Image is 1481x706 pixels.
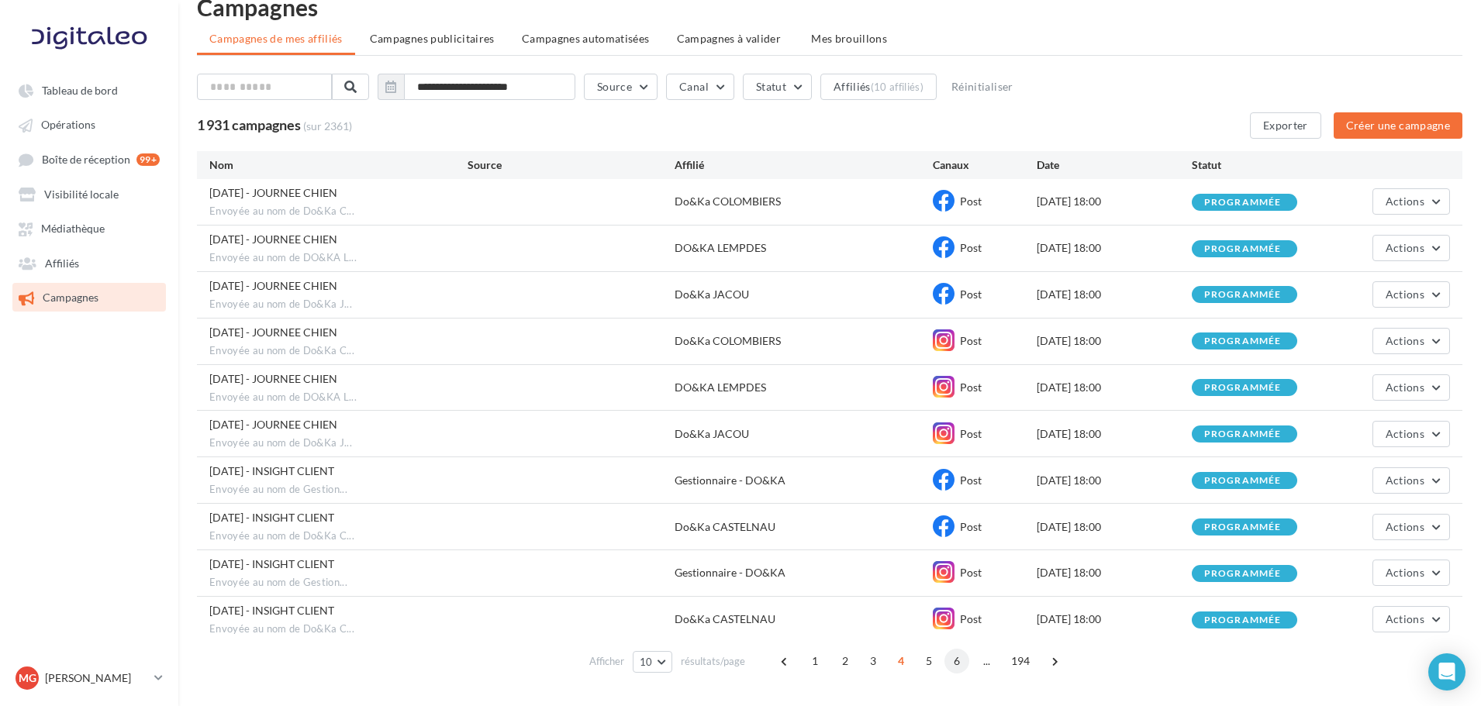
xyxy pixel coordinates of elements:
[209,205,354,219] span: Envoyée au nom de Do&Ka C...
[960,241,982,254] span: Post
[1372,235,1450,261] button: Actions
[209,418,337,431] span: 26/08/2025 - JOURNEE CHIEN
[9,110,169,138] a: Opérations
[370,32,495,45] span: Campagnes publicitaires
[42,153,130,166] span: Boîte de réception
[675,426,933,442] div: Do&Ka JACOU
[1372,188,1450,215] button: Actions
[1037,426,1192,442] div: [DATE] 18:00
[209,557,334,570] span: 21/08/2025 - INSIGHT CLIENT
[209,436,352,450] span: Envoyée au nom de Do&Ka J...
[1204,569,1282,579] div: programmée
[45,257,79,270] span: Affiliés
[522,32,650,45] span: Campagnes automatisées
[675,519,933,535] div: Do&Ka CASTELNAU
[960,612,982,625] span: Post
[1250,112,1321,139] button: Exporter
[820,74,937,100] button: Affiliés(10 affiliés)
[136,153,160,166] div: 99+
[811,32,887,45] span: Mes brouillons
[303,119,352,133] span: (sur 2361)
[41,222,105,236] span: Médiathèque
[1204,429,1282,439] div: programmée
[1372,514,1450,540] button: Actions
[975,649,999,673] span: ...
[743,74,812,100] button: Statut
[1037,565,1192,580] div: [DATE] 18:00
[209,251,357,265] span: Envoyée au nom de DO&KA L...
[1037,333,1192,349] div: [DATE] 18:00
[675,240,933,256] div: DO&KA LEMPDES
[44,188,119,201] span: Visibilité locale
[960,566,982,579] span: Post
[209,279,337,292] span: 26/08/2025 - JOURNEE CHIEN
[584,74,658,100] button: Source
[803,649,827,673] span: 1
[43,291,98,305] span: Campagnes
[960,334,982,347] span: Post
[1372,281,1450,308] button: Actions
[1386,520,1424,533] span: Actions
[1428,653,1465,691] div: Open Intercom Messenger
[209,372,337,385] span: 26/08/2025 - JOURNEE CHIEN
[681,654,745,669] span: résultats/page
[1037,611,1192,627] div: [DATE] 18:00
[209,622,354,636] span: Envoyée au nom de Do&Ka C...
[889,649,913,673] span: 4
[1204,522,1282,532] div: programmée
[1037,157,1192,173] div: Date
[675,473,933,488] div: Gestionnaire - DO&KA
[589,654,624,669] span: Afficher
[861,649,885,673] span: 3
[675,611,933,627] div: Do&Ka CASTELNAU
[209,464,334,477] span: 21/08/2025 - INSIGHT CLIENT
[1372,560,1450,586] button: Actions
[833,649,858,673] span: 2
[945,77,1020,96] button: Réinitialiser
[209,344,354,358] span: Envoyée au nom de Do&Ka C...
[209,511,334,524] span: 21/08/2025 - INSIGHT CLIENT
[675,333,933,349] div: Do&Ka COLOMBIERS
[1386,334,1424,347] span: Actions
[209,186,337,199] span: 26/08/2025 - JOURNEE CHIEN
[871,81,923,93] div: (10 affiliés)
[1037,194,1192,209] div: [DATE] 18:00
[677,31,782,46] span: Campagnes à valider
[944,649,969,673] span: 6
[675,157,933,173] div: Affilié
[1037,473,1192,488] div: [DATE] 18:00
[1204,615,1282,625] div: programmée
[9,249,169,277] a: Affiliés
[209,604,334,617] span: 21/08/2025 - INSIGHT CLIENT
[1204,290,1282,300] div: programmée
[675,380,933,395] div: DO&KA LEMPDES
[960,520,982,533] span: Post
[12,663,166,693] a: MG [PERSON_NAME]
[1037,380,1192,395] div: [DATE] 18:00
[209,232,337,246] span: 26/08/2025 - JOURNEE CHIEN
[1386,427,1424,440] span: Actions
[1204,383,1282,393] div: programmée
[1204,336,1282,346] div: programmée
[1372,421,1450,447] button: Actions
[1386,195,1424,208] span: Actions
[1037,240,1192,256] div: [DATE] 18:00
[1204,198,1282,208] div: programmée
[960,427,982,440] span: Post
[1037,287,1192,302] div: [DATE] 18:00
[1386,474,1424,487] span: Actions
[1037,519,1192,535] div: [DATE] 18:00
[1005,649,1037,673] span: 194
[1372,606,1450,632] button: Actions
[209,325,337,339] span: 26/08/2025 - JOURNEE CHIEN
[9,283,169,311] a: Campagnes
[960,195,982,208] span: Post
[209,483,347,497] span: Envoyée au nom de Gestion...
[960,474,982,487] span: Post
[209,157,468,173] div: Nom
[197,116,301,133] span: 1 931 campagnes
[9,214,169,242] a: Médiathèque
[633,651,672,673] button: 10
[1372,328,1450,354] button: Actions
[1372,374,1450,401] button: Actions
